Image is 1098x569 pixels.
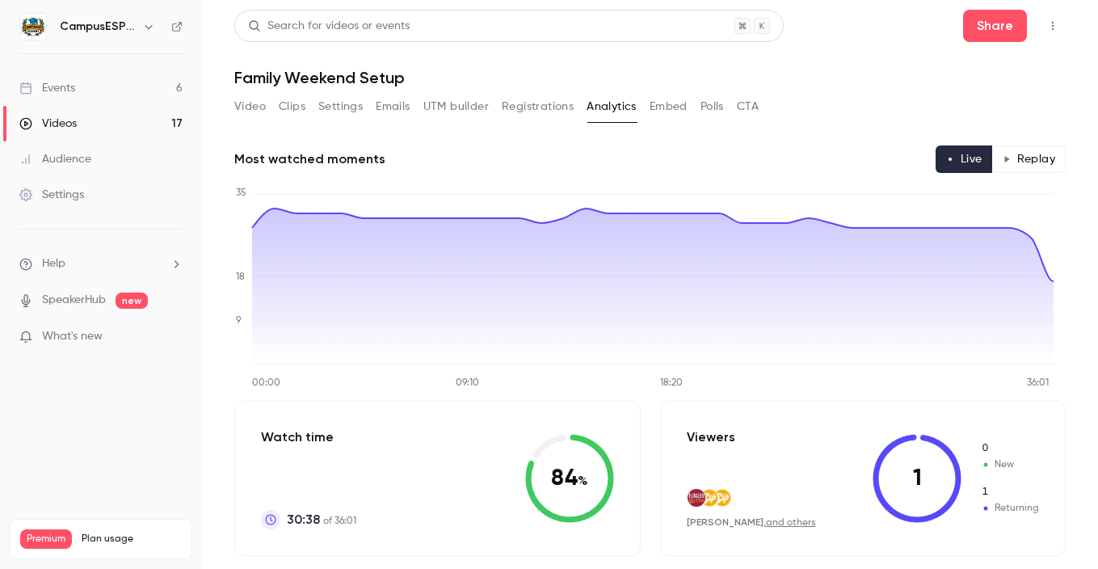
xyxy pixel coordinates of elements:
[737,94,759,120] button: CTA
[234,94,266,120] button: Video
[116,293,148,309] span: new
[700,489,718,507] img: campusesp.com
[992,145,1066,173] button: Replay
[163,330,183,344] iframe: Noticeable Trigger
[456,378,479,388] tspan: 09:10
[19,116,77,132] div: Videos
[687,428,735,447] p: Viewers
[287,510,356,529] p: of 36:01
[60,19,136,35] h6: CampusESP Academy
[1027,378,1049,388] tspan: 36:01
[236,188,246,198] tspan: 35
[1040,13,1066,39] button: Top Bar Actions
[42,255,65,272] span: Help
[82,533,182,546] span: Plan usage
[19,80,75,96] div: Events
[981,485,1039,499] span: Returning
[287,510,320,529] span: 30:38
[248,18,410,35] div: Search for videos or events
[963,10,1027,42] button: Share
[713,489,731,507] img: campusesp.com
[687,516,816,529] div: ,
[19,187,84,203] div: Settings
[19,151,91,167] div: Audience
[20,14,46,40] img: CampusESP Academy
[650,94,688,120] button: Embed
[502,94,574,120] button: Registrations
[423,94,489,120] button: UTM builder
[261,428,356,447] p: Watch time
[318,94,363,120] button: Settings
[236,316,242,326] tspan: 9
[700,94,724,120] button: Polls
[766,518,816,528] a: and others
[42,292,106,309] a: SpeakerHub
[688,489,705,507] img: flagler.edu
[587,94,637,120] button: Analytics
[19,255,183,272] li: help-dropdown-opener
[660,378,683,388] tspan: 18:20
[981,441,1039,456] span: New
[20,529,72,549] span: Premium
[236,272,245,282] tspan: 18
[981,501,1039,516] span: Returning
[234,150,385,169] h2: Most watched moments
[981,457,1039,472] span: New
[234,68,1066,87] h1: Family Weekend Setup
[252,378,280,388] tspan: 00:00
[687,516,764,528] span: [PERSON_NAME]
[376,94,410,120] button: Emails
[936,145,993,173] button: Live
[279,94,305,120] button: Clips
[42,328,103,345] span: What's new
